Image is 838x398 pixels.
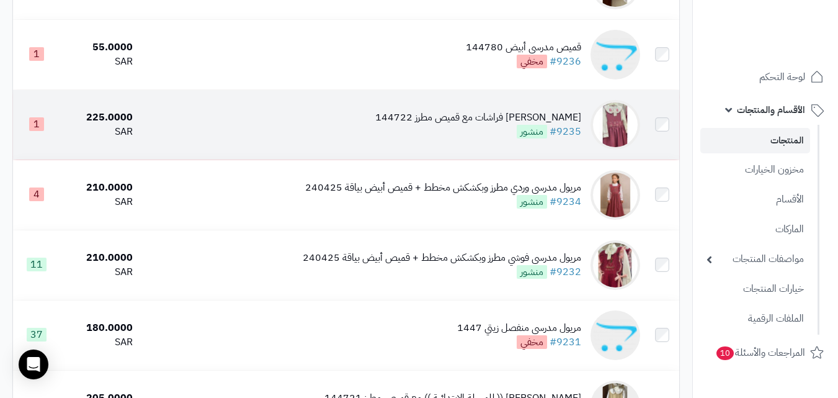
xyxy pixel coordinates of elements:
[66,40,133,55] div: 55.0000
[591,170,640,220] img: مريول مدرسي وردي مطرز وبكشكش مخطط + قميص أبيض بياقة 240425
[303,251,581,265] div: مريول مدرسي فوشي مطرز وبكشكش مخطط + قميص أبيض بياقة 240425
[66,321,133,335] div: 180.0000
[29,117,44,131] span: 1
[66,55,133,69] div: SAR
[305,181,581,195] div: مريول مدرسي وردي مطرز وبكشكش مخطط + قميص أبيض بياقة 240425
[517,265,547,279] span: منشور
[759,68,805,86] span: لوحة التحكم
[19,350,48,379] div: Open Intercom Messenger
[591,240,640,290] img: مريول مدرسي فوشي مطرز وبكشكش مخطط + قميص أبيض بياقة 240425
[27,258,47,271] span: 11
[457,321,581,335] div: مريول مدرسي منفصل زيتي 1447
[27,328,47,341] span: 37
[375,111,581,125] div: [PERSON_NAME] فراشات مع قميص مطرز 144722
[66,125,133,139] div: SAR
[591,310,640,360] img: مريول مدرسي منفصل زيتي 1447
[66,251,133,265] div: 210.0000
[700,246,810,273] a: مواصفات المنتجات
[700,186,810,213] a: الأقسام
[66,195,133,209] div: SAR
[700,276,810,302] a: خيارات المنتجات
[700,62,831,92] a: لوحة التحكم
[550,335,581,350] a: #9231
[591,30,640,79] img: قميص مدرسي أبيض 144780
[466,40,581,55] div: قميص مدرسي أبيض 144780
[715,344,805,361] span: المراجعات والأسئلة
[550,265,581,279] a: #9232
[700,305,810,332] a: الملفات الرقمية
[550,54,581,69] a: #9236
[700,338,831,368] a: المراجعات والأسئلة10
[700,128,810,153] a: المنتجات
[754,35,826,61] img: logo-2.png
[29,188,44,201] span: 4
[737,101,805,119] span: الأقسام والمنتجات
[700,216,810,243] a: الماركات
[29,47,44,61] span: 1
[591,100,640,150] img: مريول مدرسي وردي مطرز فراشات مع قميص مطرز 144722
[66,265,133,279] div: SAR
[550,124,581,139] a: #9235
[517,125,547,138] span: منشور
[716,346,734,360] span: 10
[517,55,547,68] span: مخفي
[66,111,133,125] div: 225.0000
[66,335,133,350] div: SAR
[517,335,547,349] span: مخفي
[66,181,133,195] div: 210.0000
[550,194,581,209] a: #9234
[700,156,810,183] a: مخزون الخيارات
[517,195,547,209] span: منشور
